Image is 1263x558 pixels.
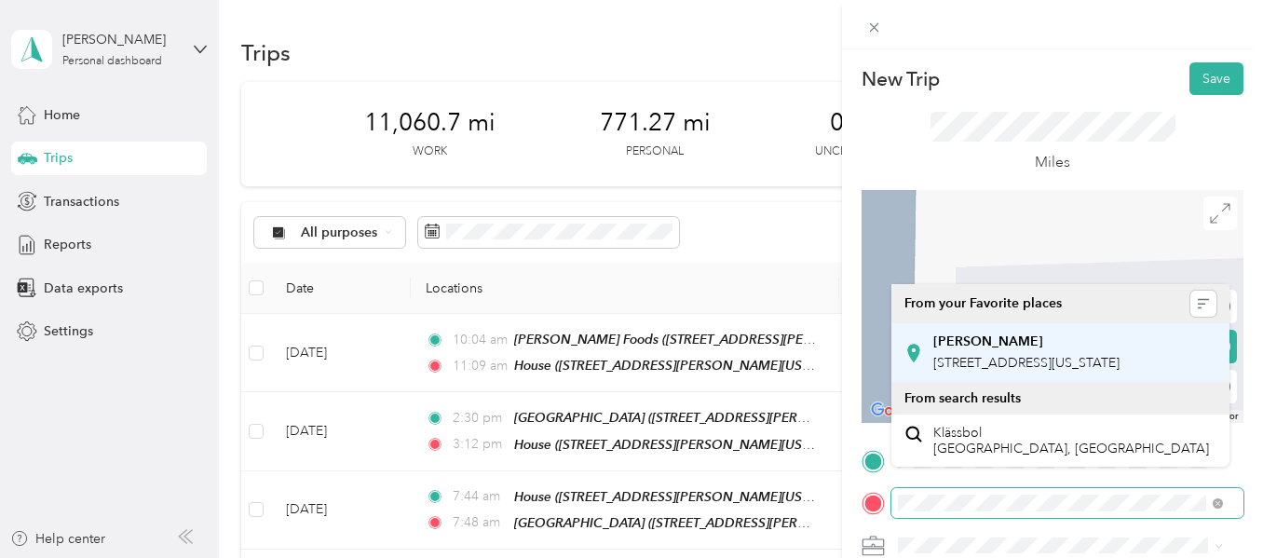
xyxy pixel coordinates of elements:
[933,333,1043,350] strong: [PERSON_NAME]
[866,399,928,423] a: Open this area in Google Maps (opens a new window)
[904,390,1021,406] span: From search results
[862,66,940,92] p: New Trip
[1189,62,1243,95] button: Save
[1035,151,1070,174] p: Miles
[1159,454,1263,558] iframe: Everlance-gr Chat Button Frame
[933,355,1120,371] span: [STREET_ADDRESS][US_STATE]
[933,425,1209,457] span: Klässbol [GEOGRAPHIC_DATA], [GEOGRAPHIC_DATA]
[866,399,928,423] img: Google
[904,295,1062,312] span: From your Favorite places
